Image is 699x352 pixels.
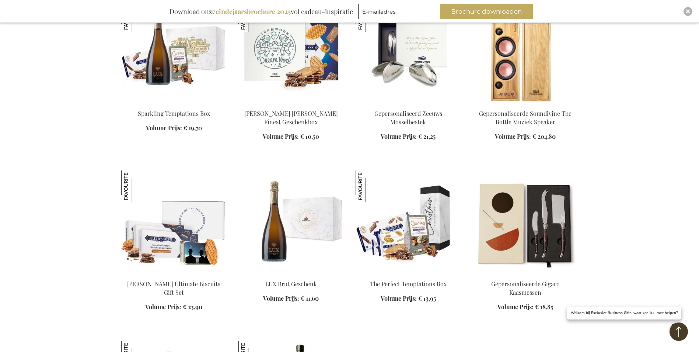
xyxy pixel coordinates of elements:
[301,294,319,302] span: € 11,60
[138,110,210,117] a: Sparkling Temptations Box
[263,132,299,140] span: Volume Prijs:
[263,132,319,141] a: Volume Prijs: € 10,50
[145,303,181,311] span: Volume Prijs:
[121,170,227,274] img: Jules Destrooper Ultimate Biscuits Gift Set
[183,303,202,311] span: € 23,90
[418,132,436,140] span: € 21,25
[238,170,344,274] img: Lux Sparkling Wine
[381,132,436,141] a: Volume Prijs: € 21,25
[370,280,447,288] a: The Perfect Temptations Box
[358,4,438,21] form: marketing offers and promotions
[356,170,461,274] img: The Perfect Temptations Box
[300,132,319,140] span: € 10,50
[491,280,560,296] a: Gepersonaliseerde Gigaro Kaasmessen
[440,4,533,19] button: Brochure downloaden
[238,271,344,278] a: Lux Sparkling Wine
[479,110,572,126] a: Gepersonaliseerde Soundivine The Bottle Muziek Speaker
[146,124,202,132] a: Volume Prijs: € 19,70
[121,100,227,107] a: Sparkling Temptations Bpx Sparkling Temptations Box
[146,124,182,132] span: Volume Prijs:
[263,294,299,302] span: Volume Prijs:
[121,170,153,202] img: Jules Destrooper Ultimate Biscuits Gift Set
[127,280,220,296] a: [PERSON_NAME] Ultimate Biscuits Gift Set
[145,303,202,311] a: Volume Prijs: € 23,90
[497,303,553,311] a: Volume Prijs: € 18,85
[381,294,417,302] span: Volume Prijs:
[535,303,553,311] span: € 18,85
[265,280,317,288] a: LUX Brut Geschenk
[244,110,338,126] a: [PERSON_NAME] [PERSON_NAME] Finest Geschenkbox
[356,271,461,278] a: The Perfect Temptations Box The Perfect Temptations Box
[358,4,436,19] input: E-mailadres
[684,7,692,16] div: Close
[473,170,578,274] img: Personalised Gigaro Cheese Knives
[495,132,531,140] span: Volume Prijs:
[418,294,436,302] span: € 13,95
[381,294,436,303] a: Volume Prijs: € 13,95
[686,9,690,14] img: Close
[238,100,344,107] a: Jules Destrooper Jules' Finest Gift Box Jules Destrooper Jules' Finest Geschenkbox
[473,271,578,278] a: Personalised Gigaro Cheese Knives
[184,124,202,132] span: € 19,70
[497,303,534,311] span: Volume Prijs:
[166,4,356,19] div: Download onze vol cadeau-inspiratie
[374,110,442,126] a: Gepersonaliseerd Zeeuws Mosselbestek
[356,170,387,202] img: The Perfect Temptations Box
[121,271,227,278] a: Jules Destrooper Ultimate Biscuits Gift Set Jules Destrooper Ultimate Biscuits Gift Set
[216,7,291,16] b: eindejaarsbrochure 2025
[263,294,319,303] a: Volume Prijs: € 11,60
[495,132,556,141] a: Volume Prijs: € 204,80
[381,132,417,140] span: Volume Prijs:
[532,132,556,140] span: € 204,80
[356,100,461,107] a: Personalised Zeeland Mussel Cutlery Gepersonaliseerd Zeeuws Mosselbestek
[473,100,578,107] a: Personalised Soundivine The Bottle Music Speaker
